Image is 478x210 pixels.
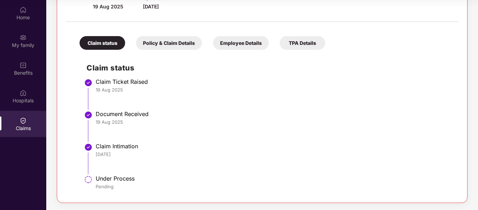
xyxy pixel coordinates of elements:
[84,175,93,184] img: svg+xml;base64,PHN2ZyBpZD0iU3RlcC1QZW5kaW5nLTMyeDMyIiB4bWxucz0iaHR0cDovL3d3dy53My5vcmcvMjAwMC9zdm...
[20,117,27,124] img: svg+xml;base64,PHN2ZyBpZD0iQ2xhaW0iIHhtbG5zPSJodHRwOi8vd3d3LnczLm9yZy8yMDAwL3N2ZyIgd2lkdGg9IjIwIi...
[96,87,452,93] div: 19 Aug 2025
[80,36,125,50] div: Claim status
[96,110,452,117] div: Document Received
[84,79,93,87] img: svg+xml;base64,PHN2ZyBpZD0iU3RlcC1Eb25lLTMyeDMyIiB4bWxucz0iaHR0cDovL3d3dy53My5vcmcvMjAwMC9zdmciIH...
[93,4,123,9] span: 19 Aug 2025
[20,34,27,41] img: svg+xml;base64,PHN2ZyB3aWR0aD0iMjAiIGhlaWdodD0iMjAiIHZpZXdCb3g9IjAgMCAyMCAyMCIgZmlsbD0ibm9uZSIgeG...
[136,36,202,50] div: Policy & Claim Details
[213,36,269,50] div: Employee Details
[20,89,27,96] img: svg+xml;base64,PHN2ZyBpZD0iSG9zcGl0YWxzIiB4bWxucz0iaHR0cDovL3d3dy53My5vcmcvMjAwMC9zdmciIHdpZHRoPS...
[84,143,93,151] img: svg+xml;base64,PHN2ZyBpZD0iU3RlcC1Eb25lLTMyeDMyIiB4bWxucz0iaHR0cDovL3d3dy53My5vcmcvMjAwMC9zdmciIH...
[87,62,452,74] h2: Claim status
[96,151,452,157] div: [DATE]
[143,4,159,9] span: [DATE]
[96,183,452,190] div: Pending
[84,111,93,119] img: svg+xml;base64,PHN2ZyBpZD0iU3RlcC1Eb25lLTMyeDMyIiB4bWxucz0iaHR0cDovL3d3dy53My5vcmcvMjAwMC9zdmciIH...
[20,6,27,13] img: svg+xml;base64,PHN2ZyBpZD0iSG9tZSIgeG1sbnM9Imh0dHA6Ly93d3cudzMub3JnLzIwMDAvc3ZnIiB3aWR0aD0iMjAiIG...
[96,175,452,182] div: Under Process
[96,78,452,85] div: Claim Ticket Raised
[20,62,27,69] img: svg+xml;base64,PHN2ZyBpZD0iQmVuZWZpdHMiIHhtbG5zPSJodHRwOi8vd3d3LnczLm9yZy8yMDAwL3N2ZyIgd2lkdGg9Ij...
[96,143,452,150] div: Claim Intimation
[96,119,452,125] div: 19 Aug 2025
[280,36,325,50] div: TPA Details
